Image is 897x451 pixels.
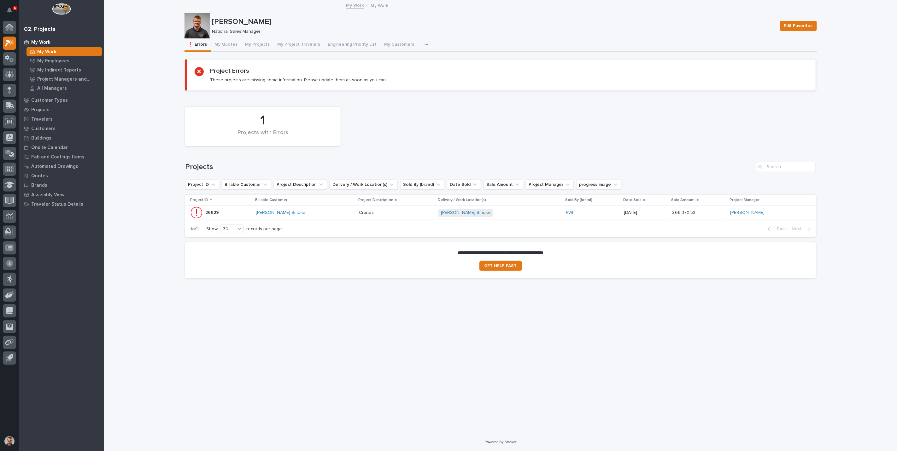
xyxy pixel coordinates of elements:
a: Customers [19,124,104,133]
button: Date Sold [447,180,481,190]
button: Edit Favorites [780,21,817,31]
p: Project Managers and Engineers [37,77,99,82]
span: Back [773,226,787,232]
a: Projects [19,105,104,114]
p: My Work [371,2,388,9]
a: Fab and Coatings Items [19,152,104,162]
a: [PERSON_NAME] [730,210,765,215]
button: Billable Customer [222,180,271,190]
a: Buildings [19,133,104,143]
p: Sale Amount [671,197,695,203]
button: users-avatar [3,435,16,448]
p: Project ID [190,197,208,203]
div: Notifications6 [8,8,16,18]
button: My Project Travelers [274,38,324,52]
p: Buildings [31,135,51,141]
p: Billable Customer [255,197,287,203]
p: Customer Types [31,98,68,103]
img: Workspace Logo [52,3,71,15]
div: 02. Projects [24,26,56,33]
a: Project Managers and Engineers [24,75,104,83]
button: Notifications [3,4,16,17]
p: [DATE] [624,210,667,215]
button: Delivery / Work Location(s) [330,180,398,190]
p: Sold By (brand) [565,197,592,203]
a: [PERSON_NAME] Smoke [441,210,491,215]
p: Date Sold [623,197,642,203]
button: progress image [576,180,621,190]
a: Brands [19,180,104,190]
button: ❗ Errors [185,38,211,52]
span: Next [792,226,806,232]
p: These projects are missing some information. Please update them as soon as you can. [210,77,387,83]
p: National Sales Manager [212,29,772,34]
p: Project Description [358,197,393,203]
a: Traveler Status Details [19,199,104,209]
p: Quotes [31,173,48,179]
p: records per page [246,226,282,232]
p: All Managers [37,86,67,91]
button: Project Manager [526,180,574,190]
div: Projects with Errors [196,129,330,143]
div: 30 [220,226,236,232]
p: Customers [31,126,56,132]
p: 6 [14,6,16,10]
p: Brands [31,183,47,188]
p: Cranes [359,209,375,215]
a: Automated Drawings [19,162,104,171]
p: [PERSON_NAME] [212,17,775,26]
button: Sold By (brand) [400,180,444,190]
button: My Projects [242,38,274,52]
p: Delivery / Work Location(s) [438,197,486,203]
p: Onsite Calendar [31,145,68,151]
input: Search [756,162,816,172]
button: Project ID [185,180,219,190]
p: 1 of 1 [185,221,204,237]
a: Travelers [19,114,104,124]
a: Assembly View [19,190,104,199]
p: My Work [37,49,56,55]
span: Edit Favorites [784,22,813,30]
a: My Work [19,37,104,47]
a: Quotes [19,171,104,180]
p: Fab and Coatings Items [31,154,84,160]
button: Project Description [274,180,327,190]
p: Traveler Status Details [31,202,83,207]
a: My Employees [24,56,104,65]
a: Customer Types [19,95,104,105]
tr: 2662926629 [PERSON_NAME] Smoke CranesCranes [PERSON_NAME] Smoke PWI [DATE]$ 66,370.52$ 66,370.52 ... [185,206,816,220]
p: Automated Drawings [31,164,78,169]
p: Projects [31,107,50,113]
button: Next [789,226,816,232]
a: All Managers [24,84,104,93]
p: Assembly View [31,192,64,198]
button: My Customers [381,38,418,52]
button: Back [763,226,789,232]
a: My Indirect Reports [24,66,104,74]
a: [PERSON_NAME] Smoke [256,210,306,215]
a: PWI [566,210,573,215]
p: My Indirect Reports [37,67,81,73]
h1: Projects [185,163,753,172]
p: Project Manager [730,197,759,203]
p: My Work [31,40,50,45]
p: Show [206,226,218,232]
button: Engineering Priority List [324,38,381,52]
button: Sale Amount [484,180,523,190]
button: My Quotes [211,38,242,52]
a: My Work [346,1,364,9]
a: Onsite Calendar [19,143,104,152]
p: $ 66,370.52 [672,209,697,215]
a: GET HELP FAST [479,261,522,271]
p: Travelers [31,117,53,122]
a: My Work [24,47,104,56]
span: GET HELP FAST [484,264,517,268]
p: My Employees [37,58,69,64]
h2: Project Errors [210,67,249,75]
p: 26629 [205,209,220,215]
div: 1 [196,113,330,128]
a: Powered By Stacker [484,440,516,444]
